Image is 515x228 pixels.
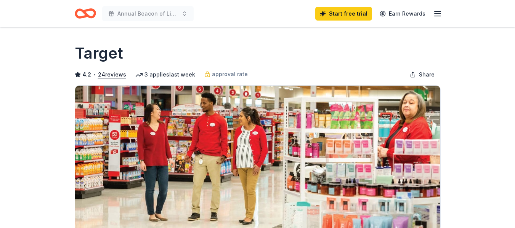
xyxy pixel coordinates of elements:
[212,70,248,79] span: approval rate
[135,70,195,79] div: 3 applies last week
[419,70,435,79] span: Share
[75,5,96,22] a: Home
[204,70,248,79] a: approval rate
[82,70,91,79] span: 4.2
[117,9,178,18] span: Annual Beacon of Light Award Fundraiser
[404,67,441,82] button: Share
[93,72,96,78] span: •
[315,7,372,21] a: Start free trial
[375,7,430,21] a: Earn Rewards
[102,6,194,21] button: Annual Beacon of Light Award Fundraiser
[98,70,126,79] button: 24reviews
[75,43,123,64] h1: Target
